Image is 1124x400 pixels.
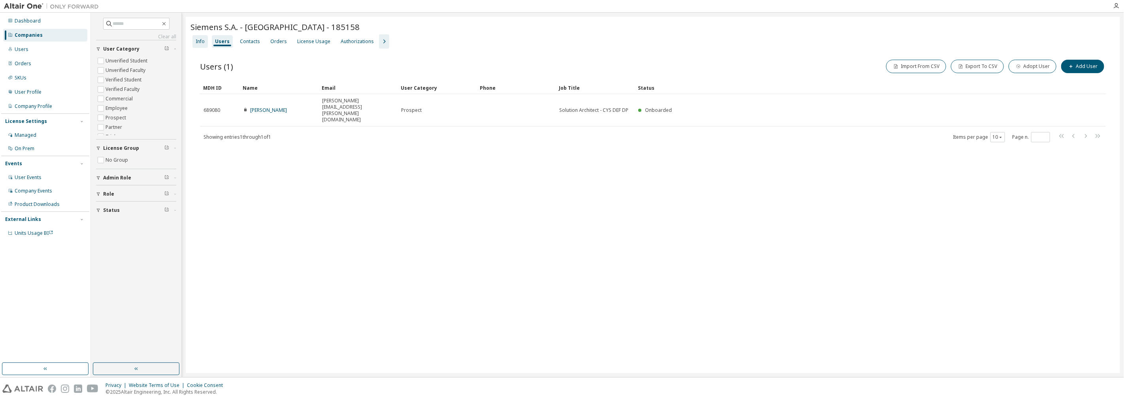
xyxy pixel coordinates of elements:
[106,85,141,94] label: Verified Faculty
[243,81,315,94] div: Name
[250,107,287,113] a: [PERSON_NAME]
[341,38,374,45] div: Authorizations
[96,140,176,157] button: License Group
[196,38,205,45] div: Info
[951,60,1004,73] button: Export To CSV
[15,145,34,152] div: On Prem
[96,169,176,187] button: Admin Role
[5,216,41,223] div: External Links
[74,385,82,393] img: linkedin.svg
[200,61,233,72] span: Users (1)
[96,34,176,40] a: Clear all
[187,382,228,389] div: Cookie Consent
[204,134,271,140] span: Showing entries 1 through 1 of 1
[106,94,134,104] label: Commercial
[106,132,117,142] label: Trial
[61,385,69,393] img: instagram.svg
[96,40,176,58] button: User Category
[322,81,394,94] div: Email
[5,160,22,167] div: Events
[106,382,129,389] div: Privacy
[5,118,47,125] div: License Settings
[106,113,128,123] label: Prospect
[204,107,220,113] span: 689080
[15,132,36,138] div: Managed
[1012,132,1050,142] span: Page n.
[297,38,330,45] div: License Usage
[106,155,130,165] label: No Group
[96,202,176,219] button: Status
[106,56,149,66] label: Unverified Student
[953,132,1005,142] span: Items per page
[240,38,260,45] div: Contacts
[103,191,114,197] span: Role
[190,21,360,32] span: Siemens S.A. - [GEOGRAPHIC_DATA] - 185158
[164,207,169,213] span: Clear filter
[401,81,473,94] div: User Category
[15,230,53,236] span: Units Usage BI
[15,32,43,38] div: Companies
[15,103,52,109] div: Company Profile
[15,75,26,81] div: SKUs
[203,81,236,94] div: MDH ID
[106,66,147,75] label: Unverified Faculty
[87,385,98,393] img: youtube.svg
[103,145,139,151] span: License Group
[106,389,228,395] p: © 2025 Altair Engineering, Inc. All Rights Reserved.
[129,382,187,389] div: Website Terms of Use
[15,60,31,67] div: Orders
[401,107,422,113] span: Prospect
[270,38,287,45] div: Orders
[103,46,140,52] span: User Category
[164,175,169,181] span: Clear filter
[96,185,176,203] button: Role
[15,18,41,24] div: Dashboard
[1009,60,1056,73] button: Adopt User
[164,191,169,197] span: Clear filter
[645,107,672,113] span: Onboarded
[15,188,52,194] div: Company Events
[4,2,103,10] img: Altair One
[103,207,120,213] span: Status
[164,145,169,151] span: Clear filter
[15,89,41,95] div: User Profile
[992,134,1003,140] button: 10
[106,104,129,113] label: Employee
[322,98,394,123] span: [PERSON_NAME][EMAIL_ADDRESS][PERSON_NAME][DOMAIN_NAME]
[15,201,60,208] div: Product Downloads
[164,46,169,52] span: Clear filter
[559,81,632,94] div: Job Title
[215,38,230,45] div: Users
[559,107,628,113] span: Solution Architect - CYS DEF DP
[480,81,553,94] div: Phone
[15,174,41,181] div: User Events
[106,75,143,85] label: Verified Student
[15,46,28,53] div: Users
[638,81,1059,94] div: Status
[886,60,946,73] button: Import From CSV
[103,175,131,181] span: Admin Role
[1061,60,1104,73] button: Add User
[106,123,124,132] label: Partner
[2,385,43,393] img: altair_logo.svg
[48,385,56,393] img: facebook.svg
